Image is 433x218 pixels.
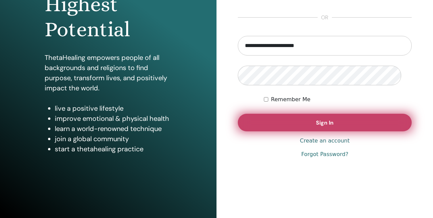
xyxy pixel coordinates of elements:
li: start a thetahealing practice [55,144,172,154]
li: live a positive lifestyle [55,103,172,113]
li: join a global community [55,134,172,144]
a: Create an account [300,137,349,145]
button: Sign In [238,114,412,131]
li: learn a world-renowned technique [55,124,172,134]
span: Sign In [316,119,334,126]
p: ThetaHealing empowers people of all backgrounds and religions to find purpose, transform lives, a... [45,52,172,93]
label: Remember Me [271,95,311,104]
span: or [318,14,332,22]
li: improve emotional & physical health [55,113,172,124]
a: Forgot Password? [301,150,348,158]
div: Keep me authenticated indefinitely or until I manually logout [264,95,412,104]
